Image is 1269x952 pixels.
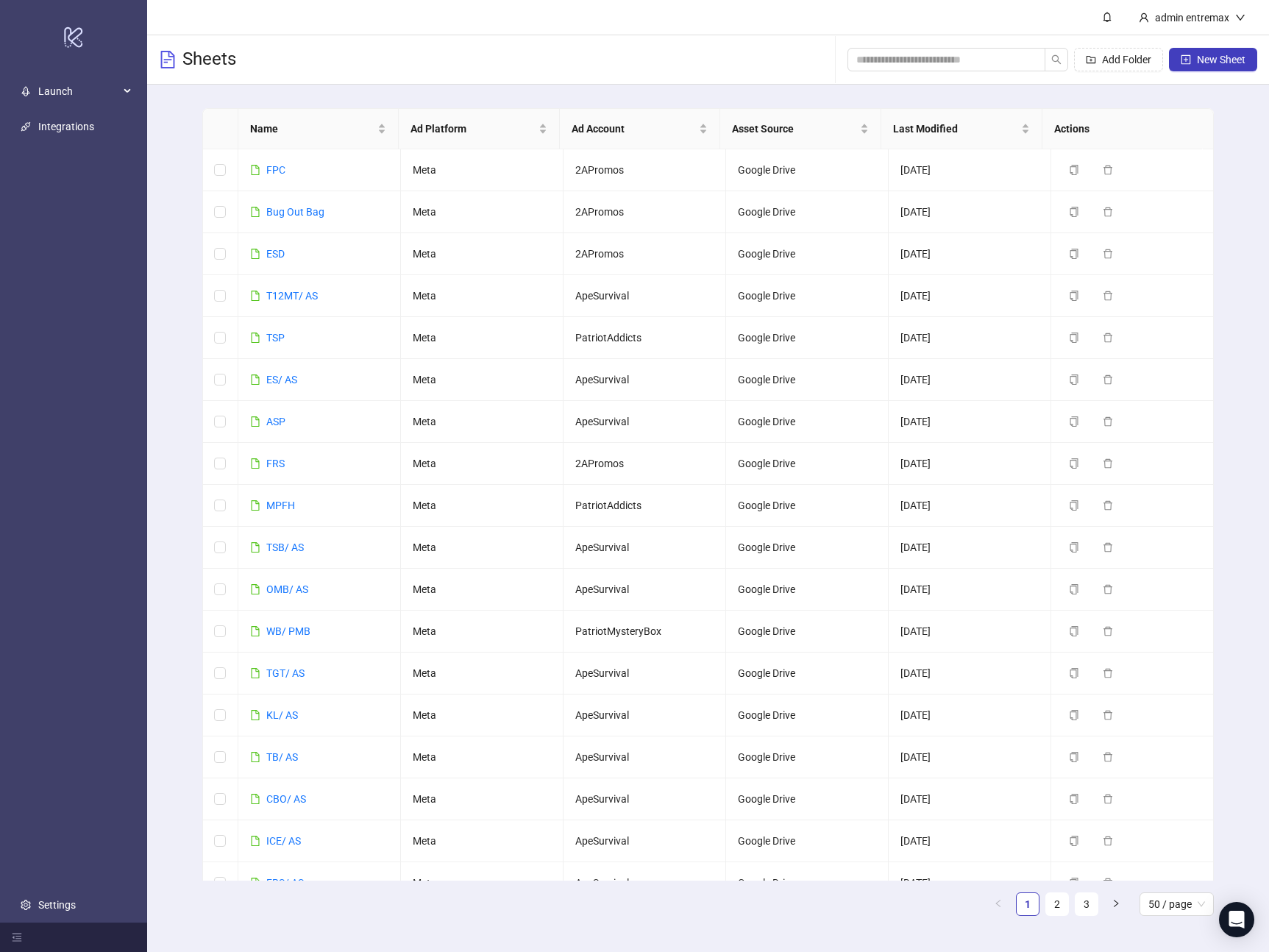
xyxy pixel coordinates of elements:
[1069,374,1079,385] span: copy
[1076,893,1098,915] a: 3
[266,500,295,511] a: MPFH
[726,653,889,695] td: Google Drive
[726,317,889,359] td: Google Drive
[1069,416,1079,427] span: copy
[564,695,726,736] td: ApeSurvival
[1069,500,1079,511] span: copy
[732,121,857,137] span: Asset Source
[564,233,726,275] td: 2APromos
[401,149,564,191] td: Meta
[1103,207,1113,217] span: delete
[1103,291,1113,301] span: delete
[1075,892,1098,916] li: 3
[889,862,1051,904] td: [DATE]
[401,359,564,401] td: Meta
[1102,12,1112,22] span: bell
[401,695,564,736] td: Meta
[889,443,1051,485] td: [DATE]
[250,333,260,343] span: file
[889,401,1051,443] td: [DATE]
[401,233,564,275] td: Meta
[881,109,1042,149] th: Last Modified
[1235,13,1245,23] span: down
[1017,893,1039,915] a: 1
[1103,542,1113,553] span: delete
[1086,54,1096,65] span: folder-add
[401,778,564,820] td: Meta
[1042,109,1204,149] th: Actions
[726,778,889,820] td: Google Drive
[726,359,889,401] td: Google Drive
[266,877,304,889] a: FRS/ AS
[250,542,260,553] span: file
[38,899,76,911] a: Settings
[1069,626,1079,636] span: copy
[182,48,236,71] h3: Sheets
[572,121,697,137] span: Ad Account
[889,820,1051,862] td: [DATE]
[1149,10,1235,26] div: admin entremax
[266,541,304,553] a: TSB/ AS
[564,443,726,485] td: 2APromos
[38,77,119,106] span: Launch
[250,878,260,888] span: file
[1103,165,1113,175] span: delete
[250,794,260,804] span: file
[564,736,726,778] td: ApeSurvival
[401,862,564,904] td: Meta
[889,736,1051,778] td: [DATE]
[250,710,260,720] span: file
[1069,249,1079,259] span: copy
[1069,710,1079,720] span: copy
[401,820,564,862] td: Meta
[1103,500,1113,511] span: delete
[726,527,889,569] td: Google Drive
[889,191,1051,233] td: [DATE]
[564,485,726,527] td: PatriotAddicts
[1016,892,1039,916] li: 1
[1140,892,1214,916] div: Page Size
[726,569,889,611] td: Google Drive
[1069,752,1079,762] span: copy
[250,626,260,636] span: file
[1069,291,1079,301] span: copy
[564,611,726,653] td: PatriotMysteryBox
[560,109,721,149] th: Ad Account
[250,458,260,469] span: file
[401,611,564,653] td: Meta
[726,485,889,527] td: Google Drive
[401,653,564,695] td: Meta
[1069,542,1079,553] span: copy
[250,121,375,137] span: Name
[726,149,889,191] td: Google Drive
[889,359,1051,401] td: [DATE]
[266,583,308,595] a: OMB/ AS
[266,835,301,847] a: ICE/ AS
[1051,54,1062,65] span: search
[1069,458,1079,469] span: copy
[266,667,305,679] a: TGT/ AS
[266,416,285,427] a: ASP
[12,932,22,942] span: menu-fold
[564,653,726,695] td: ApeSurvival
[401,317,564,359] td: Meta
[726,736,889,778] td: Google Drive
[250,584,260,594] span: file
[266,625,310,637] a: WB/ PMB
[1103,584,1113,594] span: delete
[564,191,726,233] td: 2APromos
[889,611,1051,653] td: [DATE]
[564,275,726,317] td: ApeSurvival
[889,485,1051,527] td: [DATE]
[1197,54,1245,65] span: New Sheet
[889,149,1051,191] td: [DATE]
[1103,878,1113,888] span: delete
[1045,892,1069,916] li: 2
[987,892,1010,916] button: left
[564,359,726,401] td: ApeSurvival
[1148,893,1205,915] span: 50 / page
[1069,584,1079,594] span: copy
[564,778,726,820] td: ApeSurvival
[1103,626,1113,636] span: delete
[238,109,399,149] th: Name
